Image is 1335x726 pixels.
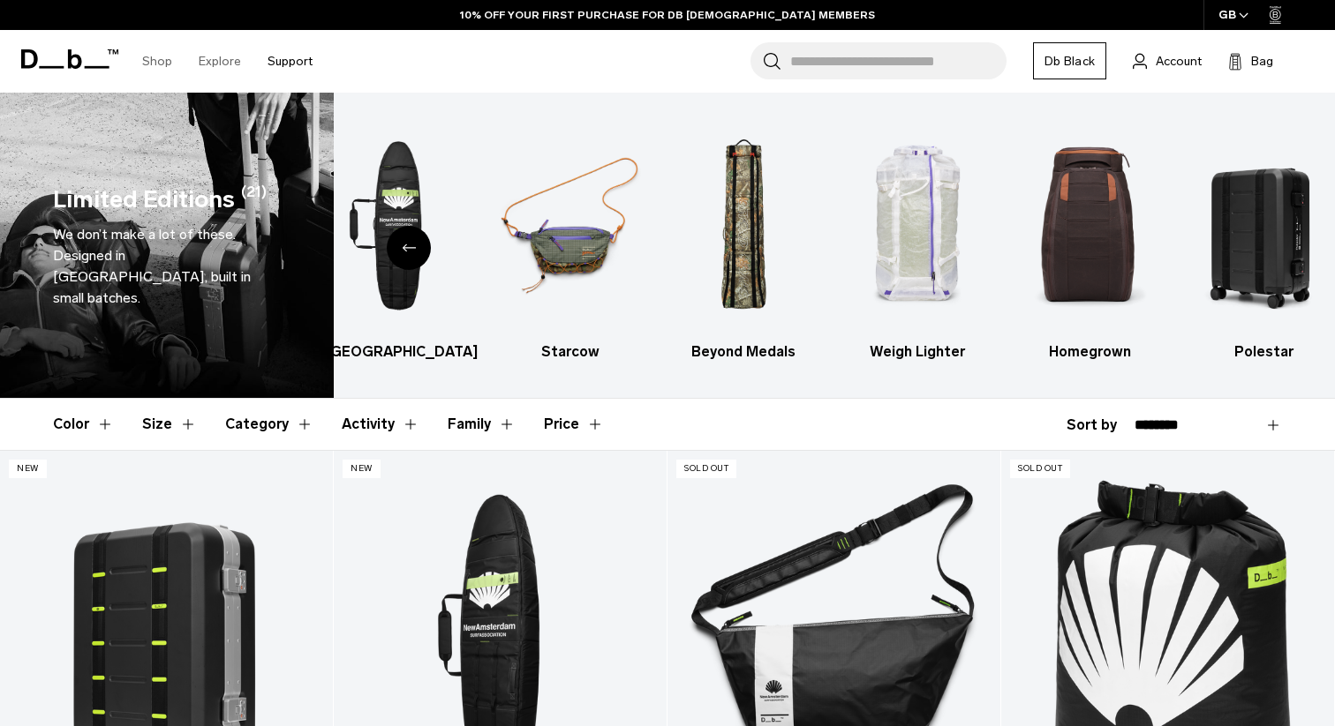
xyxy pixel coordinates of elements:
a: Support [268,30,313,93]
button: Toggle Filter [342,399,419,450]
img: Db [673,119,815,333]
a: Db Polestar [1193,119,1335,363]
h3: Homegrown [1019,341,1161,363]
h3: Starcow [499,341,641,363]
a: Explore [199,30,241,93]
p: Sold Out [1010,460,1070,478]
a: Shop [142,30,172,93]
li: 5 / 6 [1019,119,1161,363]
h3: Weigh Lighter [846,341,988,363]
a: 10% OFF YOUR FIRST PURCHASE FOR DB [DEMOGRAPHIC_DATA] MEMBERS [460,7,875,23]
li: 1 / 6 [326,119,468,363]
a: Db Beyond Medals [673,119,815,363]
a: Db Homegrown [1019,119,1161,363]
button: Bag [1228,50,1273,71]
p: Sold Out [676,460,736,478]
li: 2 / 6 [499,119,641,363]
div: Previous slide [387,226,431,270]
span: (21) [241,182,267,218]
a: Db Weigh Lighter [846,119,988,363]
h1: Limited Editions [53,182,235,218]
a: Db Starcow [499,119,641,363]
span: Account [1156,52,1202,71]
button: Toggle Filter [53,399,114,450]
li: 4 / 6 [846,119,988,363]
button: Toggle Filter [142,399,197,450]
img: Db [846,119,988,333]
nav: Main Navigation [129,30,326,93]
img: Db [326,119,468,333]
p: New [9,460,47,478]
h3: Beyond Medals [673,341,815,363]
li: 6 / 6 [1193,119,1335,363]
a: Account [1133,50,1202,71]
button: Toggle Filter [225,399,313,450]
p: We don’t make a lot of these. Designed in [GEOGRAPHIC_DATA], built in small batches. [53,224,281,309]
h3: Polestar [1193,341,1335,363]
h3: [GEOGRAPHIC_DATA] [326,341,468,363]
button: Toggle Price [544,399,604,450]
a: Db Black [1033,42,1106,79]
a: Db [GEOGRAPHIC_DATA] [326,119,468,363]
img: Db [1193,119,1335,333]
span: Bag [1251,52,1273,71]
li: 3 / 6 [673,119,815,363]
img: Db [1019,119,1161,333]
img: Db [499,119,641,333]
p: New [343,460,381,478]
button: Toggle Filter [448,399,516,450]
